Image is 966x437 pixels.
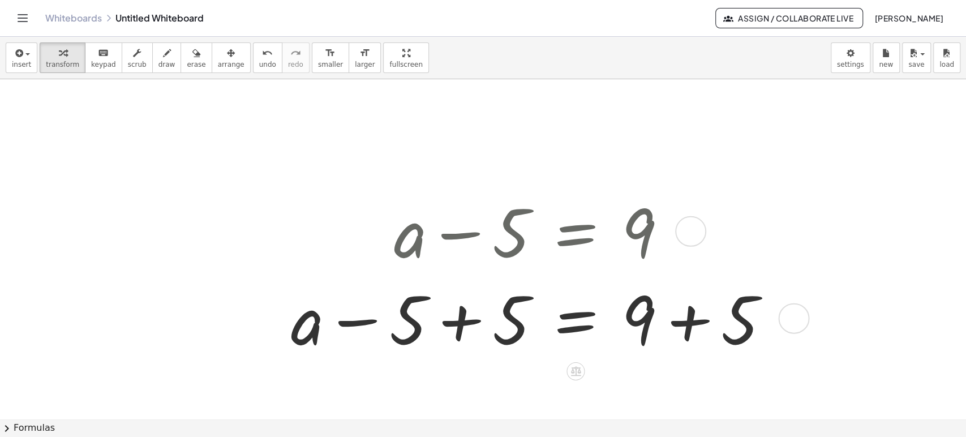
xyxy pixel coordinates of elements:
[325,46,336,60] i: format_size
[902,42,931,73] button: save
[282,42,310,73] button: redoredo
[873,42,900,73] button: new
[262,46,273,60] i: undo
[355,61,375,68] span: larger
[874,13,943,23] span: [PERSON_NAME]
[566,362,585,380] div: Apply the same math to both sides of the equation
[158,61,175,68] span: draw
[715,8,863,28] button: Assign / Collaborate Live
[122,42,153,73] button: scrub
[40,42,85,73] button: transform
[318,61,343,68] span: smaller
[349,42,381,73] button: format_sizelarger
[6,42,37,73] button: insert
[290,46,301,60] i: redo
[725,13,853,23] span: Assign / Collaborate Live
[85,42,122,73] button: keyboardkeypad
[312,42,349,73] button: format_sizesmaller
[152,42,182,73] button: draw
[181,42,212,73] button: erase
[218,61,244,68] span: arrange
[98,46,109,60] i: keyboard
[91,61,116,68] span: keypad
[212,42,251,73] button: arrange
[46,61,79,68] span: transform
[14,9,32,27] button: Toggle navigation
[45,12,102,24] a: Whiteboards
[933,42,960,73] button: load
[939,61,954,68] span: load
[12,61,31,68] span: insert
[865,8,952,28] button: [PERSON_NAME]
[879,61,893,68] span: new
[359,46,370,60] i: format_size
[128,61,147,68] span: scrub
[259,61,276,68] span: undo
[831,42,870,73] button: settings
[187,61,205,68] span: erase
[288,61,303,68] span: redo
[389,61,422,68] span: fullscreen
[908,61,924,68] span: save
[383,42,428,73] button: fullscreen
[253,42,282,73] button: undoundo
[837,61,864,68] span: settings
